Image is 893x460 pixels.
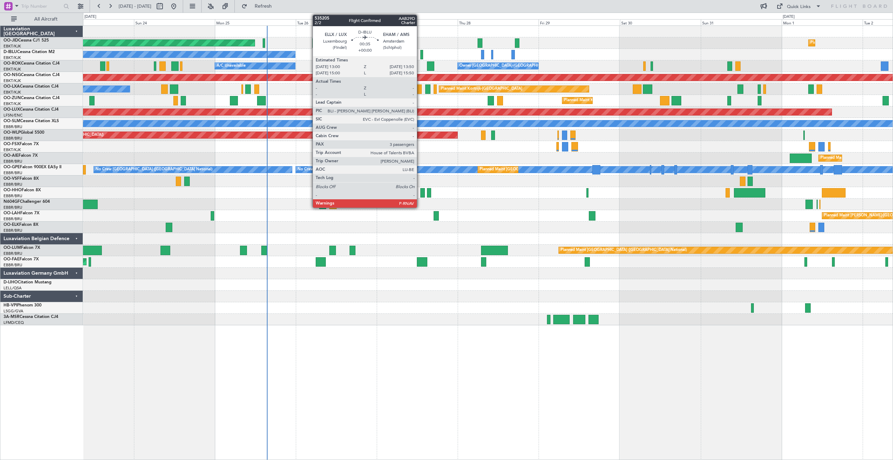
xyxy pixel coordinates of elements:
button: Quick Links [773,1,825,12]
div: Planned Maint Kortrijk-[GEOGRAPHIC_DATA] [810,38,892,48]
div: Wed 27 [377,19,458,25]
a: OO-SLMCessna Citation XLS [3,119,59,123]
span: OO-AIE [3,154,18,158]
span: OO-ZUN [3,96,21,100]
a: OO-AIEFalcon 7X [3,154,38,158]
div: No Crew [GEOGRAPHIC_DATA] ([GEOGRAPHIC_DATA] National) [96,164,212,175]
a: EBKT/KJK [3,44,21,49]
a: EBBR/BRU [3,182,22,187]
span: OO-ELK [3,223,19,227]
a: OO-VSFFalcon 8X [3,177,39,181]
span: OO-WLP [3,131,21,135]
div: No Crew [GEOGRAPHIC_DATA] ([GEOGRAPHIC_DATA] National) [298,164,414,175]
a: EBKT/KJK [3,101,21,106]
span: [DATE] - [DATE] [119,3,151,9]
div: [DATE] [84,14,96,20]
div: Owner [GEOGRAPHIC_DATA]-[GEOGRAPHIC_DATA] [459,61,554,71]
div: [DATE] [783,14,795,20]
a: OO-WLPGlobal 5500 [3,131,44,135]
a: D-IBLUCessna Citation M2 [3,50,55,54]
div: Mon 25 [215,19,296,25]
span: OO-SLM [3,119,20,123]
a: OO-ROKCessna Citation CJ4 [3,61,60,66]
div: Sun 31 [701,19,782,25]
span: OO-LXA [3,84,20,89]
a: EBBR/BRU [3,216,22,222]
a: EBKT/KJK [3,67,21,72]
a: OO-FAEFalcon 7X [3,257,39,261]
a: OO-LUXCessna Citation CJ4 [3,107,59,112]
a: OO-LXACessna Citation CJ4 [3,84,59,89]
a: LSGG/GVA [3,309,23,314]
span: OO-GPE [3,165,20,169]
div: Planned Maint [GEOGRAPHIC_DATA] ([GEOGRAPHIC_DATA] National) [480,164,606,175]
div: Mon 1 [782,19,863,25]
div: Planned Maint Kortrijk-[GEOGRAPHIC_DATA] [564,95,645,106]
span: OO-LAH [3,211,20,215]
div: Planned Maint [GEOGRAPHIC_DATA] ([GEOGRAPHIC_DATA] National) [561,245,687,255]
a: LFMD/CEQ [3,320,24,325]
a: EBBR/BRU [3,262,22,268]
div: Sun 24 [134,19,215,25]
span: All Aircraft [18,17,74,22]
a: EBBR/BRU [3,159,22,164]
span: OO-ROK [3,61,21,66]
a: EBKT/KJK [3,90,21,95]
a: OO-ELKFalcon 8X [3,223,38,227]
a: EBBR/BRU [3,205,22,210]
a: OO-JIDCessna CJ1 525 [3,38,49,43]
button: All Aircraft [8,14,76,25]
div: Tue 26 [296,19,377,25]
a: OO-LUMFalcon 7X [3,246,40,250]
a: OO-NSGCessna Citation CJ4 [3,73,60,77]
span: D-IJHO [3,280,18,284]
div: Thu 28 [458,19,539,25]
span: HB-VPI [3,303,17,307]
span: Refresh [249,4,278,9]
span: OO-VSF [3,177,20,181]
span: OO-FAE [3,257,20,261]
a: EBBR/BRU [3,251,22,256]
span: OO-FSX [3,142,20,146]
a: LELL/QSA [3,285,22,291]
div: Sat 30 [620,19,701,25]
div: Quick Links [787,3,811,10]
a: N604GFChallenger 604 [3,200,50,204]
a: LFSN/ENC [3,113,23,118]
a: OO-HHOFalcon 8X [3,188,41,192]
div: Sat 23 [53,19,134,25]
span: OO-HHO [3,188,22,192]
input: Trip Number [21,1,61,12]
a: EBBR/BRU [3,193,22,199]
span: OO-LUX [3,107,20,112]
a: EBBR/BRU [3,136,22,141]
div: Planned Maint Kortrijk-[GEOGRAPHIC_DATA] [441,84,522,94]
a: OO-LAHFalcon 7X [3,211,39,215]
span: N604GF [3,200,20,204]
a: 3A-MSRCessna Citation CJ4 [3,315,58,319]
a: OO-GPEFalcon 900EX EASy II [3,165,61,169]
a: EBKT/KJK [3,55,21,60]
a: EBBR/BRU [3,124,22,129]
a: EBBR/BRU [3,228,22,233]
a: OO-ZUNCessna Citation CJ4 [3,96,60,100]
a: EBKT/KJK [3,147,21,153]
a: D-IJHOCitation Mustang [3,280,52,284]
div: Fri 29 [539,19,620,25]
a: EBKT/KJK [3,78,21,83]
a: EBBR/BRU [3,170,22,176]
a: HB-VPIPhenom 300 [3,303,42,307]
span: OO-JID [3,38,18,43]
a: OO-FSXFalcon 7X [3,142,39,146]
span: OO-LUM [3,246,21,250]
div: A/C Unavailable [217,61,246,71]
span: OO-NSG [3,73,21,77]
button: Refresh [238,1,280,12]
span: 3A-MSR [3,315,20,319]
span: D-IBLU [3,50,17,54]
